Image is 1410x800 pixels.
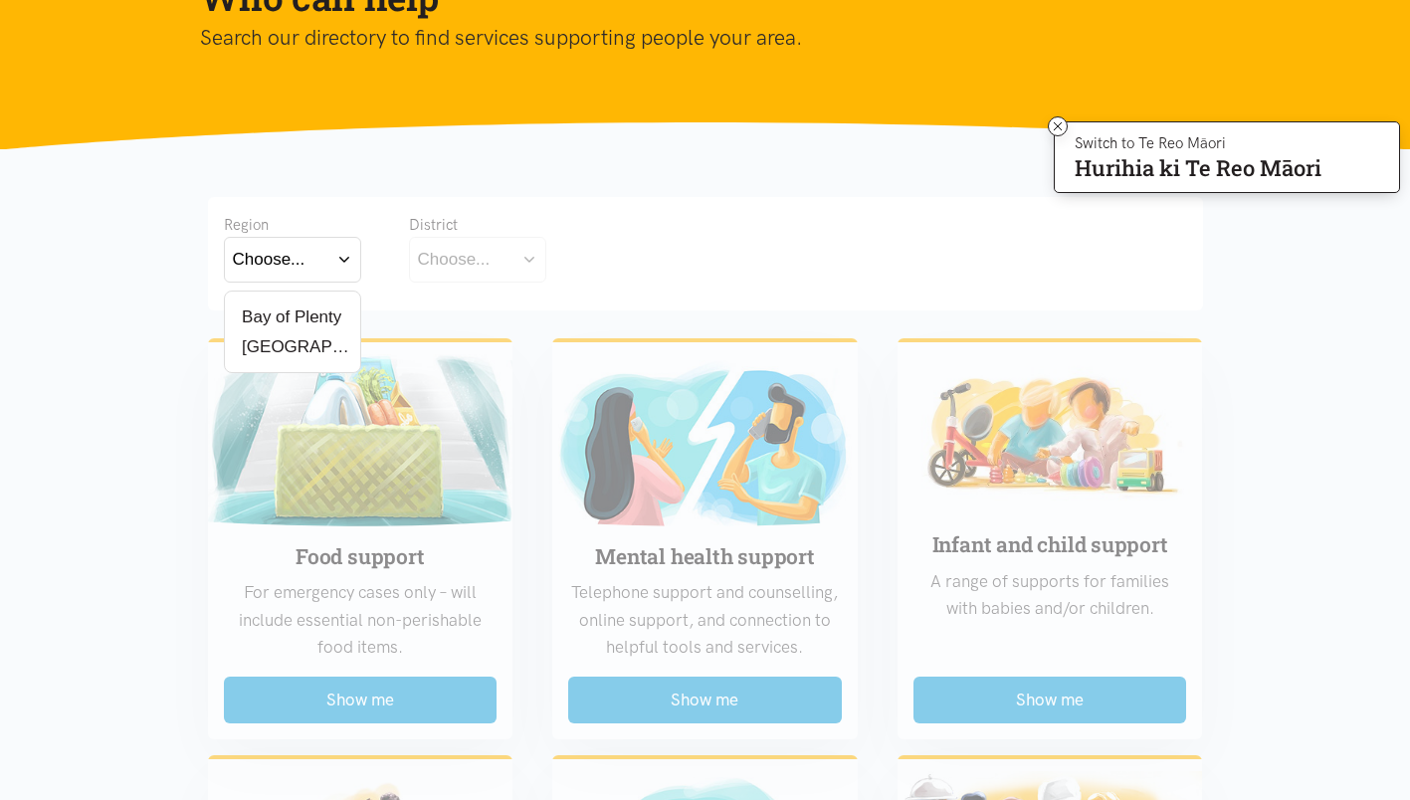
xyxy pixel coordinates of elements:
button: Choose... [409,237,546,282]
div: District [409,213,546,237]
div: Choose... [233,246,305,273]
p: Hurihia ki Te Reo Māori [1075,159,1321,177]
div: Choose... [418,246,491,273]
p: Search our directory to find services supporting people your area. [200,21,1179,55]
label: Bay of Plenty [233,304,342,329]
label: [GEOGRAPHIC_DATA] [233,334,352,359]
button: Choose... [224,237,361,282]
div: Region [224,213,361,237]
p: Switch to Te Reo Māori [1075,137,1321,149]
